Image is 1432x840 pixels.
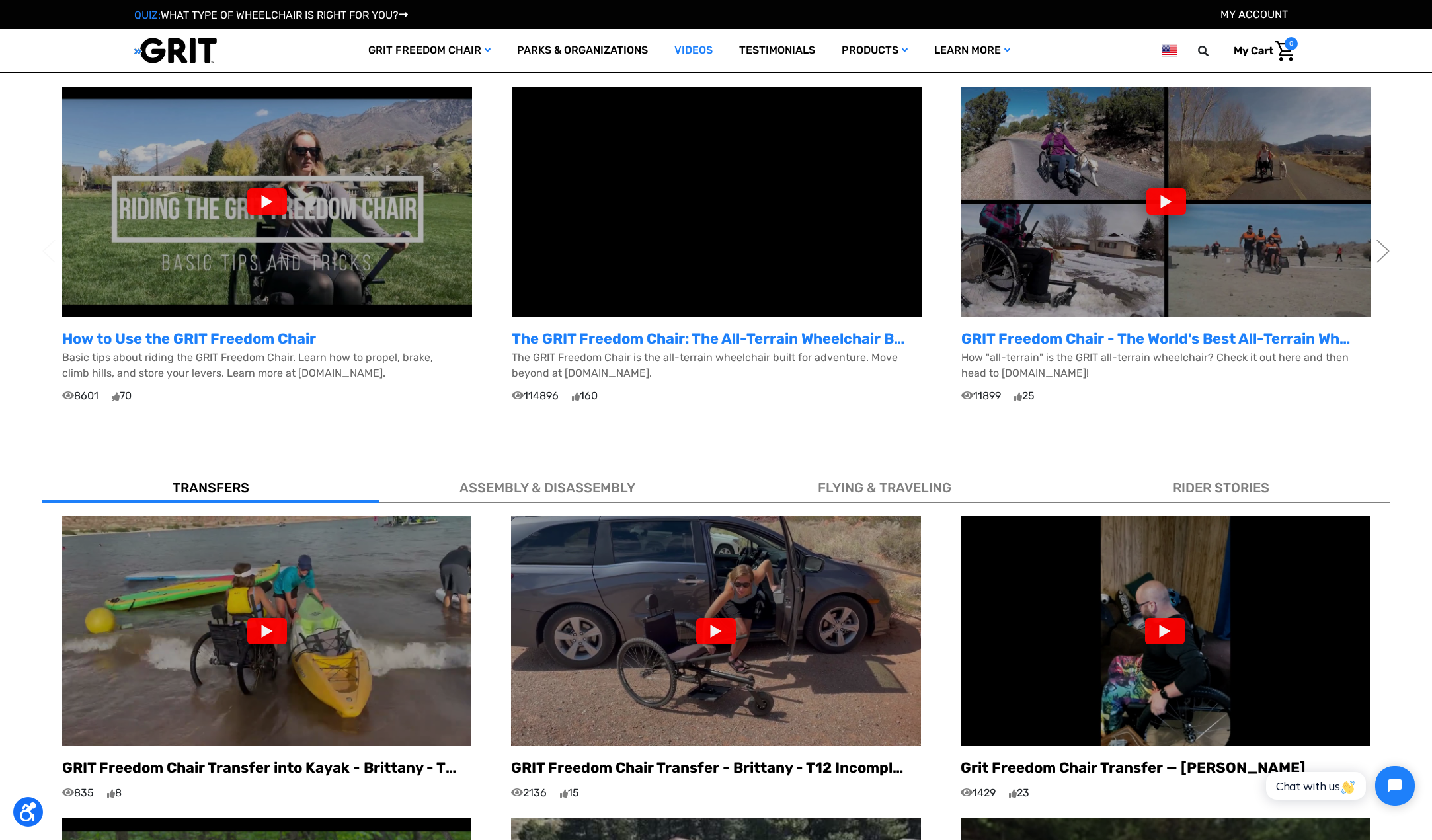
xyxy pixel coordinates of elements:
[1162,42,1177,59] img: us.png
[134,9,161,21] span: QUIZ:
[62,785,94,801] span: 835
[961,87,1371,317] img: maxresdefault.jpg
[62,87,472,317] img: maxresdefault.jpg
[961,785,996,801] span: 1429
[173,480,249,496] span: TRANSFERS
[1204,37,1224,65] input: Search
[511,757,920,779] p: GRIT Freedom Chair Transfer - Brittany - T12 Incomplete SCI
[961,516,1370,746] img: maxresdefault.jpg
[107,785,122,801] span: 8
[511,516,920,746] img: maxresdefault.jpg
[828,29,921,72] a: Products
[1220,8,1288,20] a: Account
[134,9,408,21] a: QUIZ:WHAT TYPE OF WHEELCHAIR IS RIGHT FOR YOU?
[134,37,217,64] img: GRIT All-Terrain Wheelchair and Mobility Equipment
[560,785,579,801] span: 15
[355,29,504,72] a: GRIT Freedom Chair
[1009,785,1029,801] span: 23
[961,757,1370,779] p: Grit Freedom Chair Transfer — [PERSON_NAME]
[1014,388,1035,404] span: 25
[511,785,547,801] span: 2136
[572,388,598,404] span: 160
[961,388,1001,404] span: 11899
[1285,37,1298,50] span: 0
[921,29,1023,72] a: Learn More
[1234,44,1273,57] span: My Cart
[221,54,293,67] span: Phone Number
[62,757,471,779] p: GRIT Freedom Chair Transfer into Kayak - Brittany - T12 Incomplete
[1376,231,1390,271] button: Next
[1173,480,1269,496] span: RIDER STORIES
[726,29,828,72] a: Testimonials
[62,350,472,381] p: Basic tips about riding the GRIT Freedom Chair. Learn how to propel, brake, climb hills, and stor...
[42,231,56,271] button: Previous
[62,328,472,350] p: How to Use the GRIT Freedom Chair
[512,388,559,404] span: 114896
[459,480,635,496] span: ASSEMBLY & DISASSEMBLY
[62,388,99,404] span: 8601
[512,350,922,381] p: The GRIT Freedom Chair is the all-terrain wheelchair built for adventure. Move beyond at [DOMAIN_...
[1224,37,1298,65] a: Cart with 0 items
[62,516,471,746] img: maxresdefault.jpg
[1275,41,1294,61] img: Cart
[818,480,951,496] span: FLYING & TRAVELING
[512,328,922,350] p: The GRIT Freedom Chair: The All-Terrain Wheelchair Built for Adventure
[504,29,661,72] a: Parks & Organizations
[112,388,132,404] span: 70
[961,328,1371,350] p: GRIT Freedom Chair - The World's Best All-Terrain Wheelchair
[661,29,726,72] a: Videos
[1252,755,1426,817] iframe: Tidio Chat
[961,350,1371,381] p: How "all-terrain" is the GRIT all-terrain wheelchair? Check it out here and then head to [DOMAIN_...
